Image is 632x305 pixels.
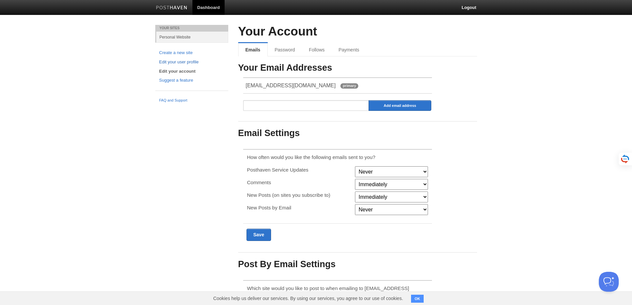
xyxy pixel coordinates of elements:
p: New Posts by Email [247,204,351,211]
span: primary [340,83,358,89]
h2: Your Account [238,25,477,38]
a: Edit your user profile [159,59,224,66]
h3: Your Email Addresses [238,63,477,73]
a: Personal Website [156,32,228,42]
a: Password [268,43,302,56]
a: Emails [238,43,268,56]
a: Follows [302,43,331,56]
span: Cookies help us deliver our services. By using our services, you agree to our use of cookies. [207,292,410,305]
a: Suggest a feature [159,77,224,84]
p: Posthaven Service Updates [247,166,351,173]
li: Your Sites [155,25,228,32]
h3: Email Settings [238,128,477,138]
img: Posthaven-bar [156,6,187,11]
p: Comments [247,179,351,186]
p: How often would you like the following emails sent to you? [247,154,428,161]
span: [EMAIL_ADDRESS][DOMAIN_NAME] [246,83,336,88]
a: Create a new site [159,49,224,56]
iframe: Help Scout Beacon - Open [599,272,619,292]
a: FAQ and Support [159,98,224,104]
input: Save [246,229,271,241]
a: Edit your account [159,68,224,75]
p: New Posts (on sites you subscribe to) [247,191,351,198]
h3: Post By Email Settings [238,260,477,269]
a: Payments [332,43,366,56]
button: OK [411,295,424,303]
p: Which site would you like to post to when emailing to [EMAIL_ADDRESS][DOMAIN_NAME]? [247,285,428,299]
input: Add email address [369,100,432,111]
